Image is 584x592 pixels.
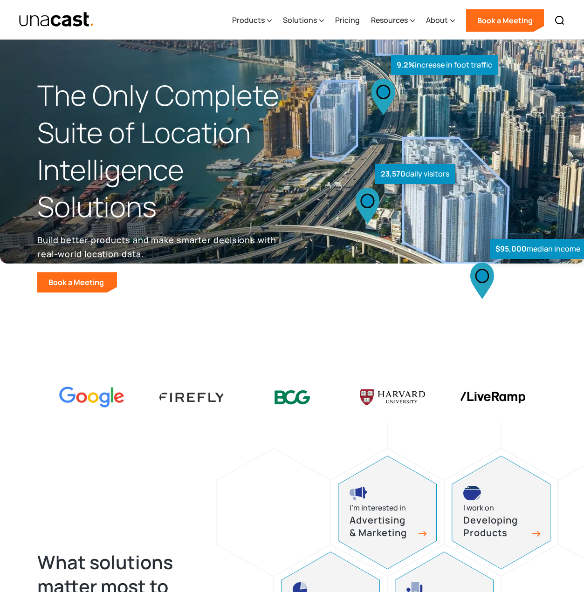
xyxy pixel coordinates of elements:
div: increase in foot traffic [391,55,498,75]
div: Resources [371,14,408,26]
img: BCG logo [260,384,325,411]
div: Resources [371,1,415,40]
img: advertising and marketing icon [350,486,367,501]
div: Products [232,14,265,26]
div: Solutions [283,1,324,40]
strong: 9.2% [397,60,415,70]
a: advertising and marketing iconI’m interested inAdvertising & Marketing [338,456,437,569]
strong: 23,570 [381,169,405,179]
div: About [426,1,455,40]
a: home [19,12,95,28]
a: Book a Meeting [466,9,544,32]
div: About [426,14,448,26]
img: Search icon [554,15,565,26]
h3: Advertising & Marketing [350,514,415,539]
div: I work on [463,502,494,514]
a: Book a Meeting [37,272,117,293]
img: Harvard U logo [360,386,425,408]
a: developing products iconI work onDeveloping Products [452,456,550,569]
img: Firefly Advertising logo [159,393,225,401]
img: liveramp logo [460,392,525,403]
h1: The Only Complete Suite of Location Intelligence Solutions [37,77,292,225]
h3: Developing Products [463,514,529,539]
div: I’m interested in [350,502,406,514]
strong: $95,000 [495,244,527,254]
div: Solutions [283,14,317,26]
img: developing products icon [463,486,481,501]
img: Google logo Color [59,387,124,408]
p: Build better products and make smarter decisions with real-world location data. [37,233,280,261]
img: Unacast text logo [19,12,95,28]
a: Pricing [335,1,360,40]
div: daily visitors [375,164,455,184]
div: Products [232,1,272,40]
